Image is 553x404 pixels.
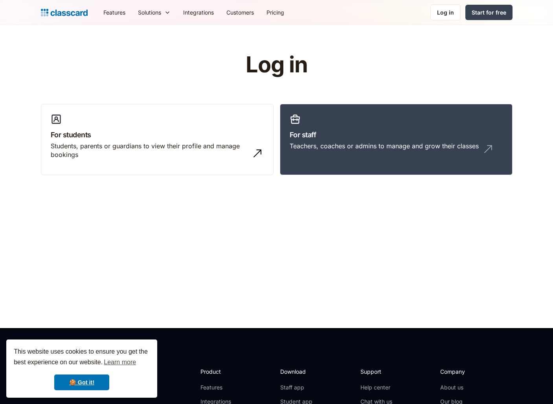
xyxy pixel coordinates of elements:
[280,104,513,175] a: For staffTeachers, coaches or admins to manage and grow their classes
[290,129,503,140] h3: For staff
[260,4,290,21] a: Pricing
[360,367,392,376] h2: Support
[290,142,479,150] div: Teachers, coaches or admins to manage and grow their classes
[280,384,312,391] a: Staff app
[200,384,243,391] a: Features
[97,4,132,21] a: Features
[440,367,492,376] h2: Company
[132,4,177,21] div: Solutions
[51,129,264,140] h3: For students
[152,53,401,77] h1: Log in
[41,104,274,175] a: For studentsStudents, parents or guardians to view their profile and manage bookings
[51,142,248,159] div: Students, parents or guardians to view their profile and manage bookings
[472,8,506,17] div: Start for free
[14,347,150,368] span: This website uses cookies to ensure you get the best experience on our website.
[220,4,260,21] a: Customers
[138,8,161,17] div: Solutions
[103,356,137,368] a: learn more about cookies
[177,4,220,21] a: Integrations
[200,367,243,376] h2: Product
[280,367,312,376] h2: Download
[360,384,392,391] a: Help center
[6,339,157,398] div: cookieconsent
[54,374,109,390] a: dismiss cookie message
[437,8,454,17] div: Log in
[440,384,492,391] a: About us
[430,4,461,20] a: Log in
[41,7,88,18] a: home
[465,5,513,20] a: Start for free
